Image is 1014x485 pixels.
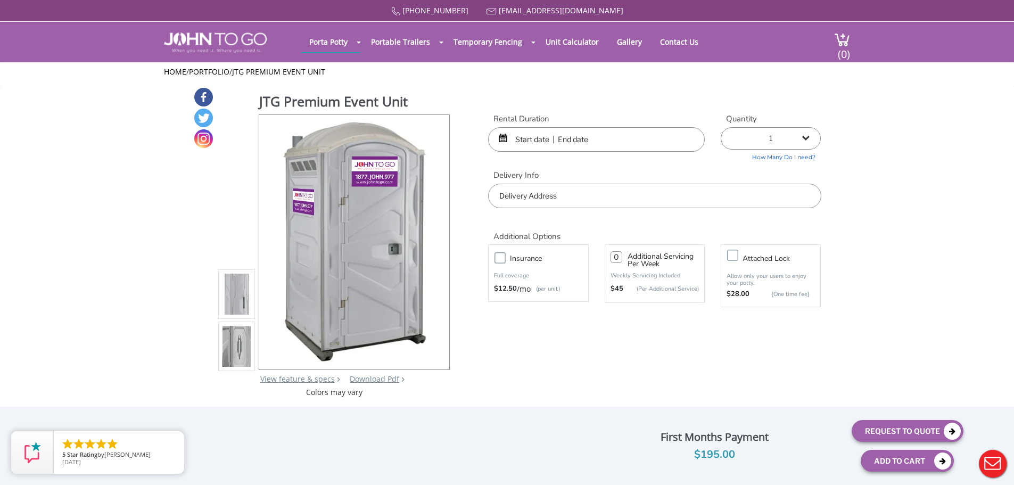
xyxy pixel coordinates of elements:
[301,31,356,52] a: Porta Potty
[189,67,229,77] a: Portfolio
[861,450,954,472] button: Add To Cart
[164,32,267,53] img: JOHN to go
[218,387,451,398] div: Colors may vary
[727,273,815,286] p: Allow only your users to enjoy your potty.
[755,289,810,300] p: {One time fee}
[62,450,65,458] span: 5
[538,31,607,52] a: Unit Calculator
[72,438,85,450] li: 
[402,5,468,15] a: [PHONE_NUMBER]
[62,458,81,466] span: [DATE]
[22,442,43,463] img: Review Rating
[260,374,335,384] a: View feature & specs
[95,438,108,450] li: 
[164,67,850,77] ul: / /
[67,450,97,458] span: Star Rating
[611,272,699,280] p: Weekly Servicing Included
[721,150,821,162] a: How Many Do I need?
[971,442,1014,485] button: Live Chat
[232,67,325,77] a: JTG Premium Event Unit
[727,289,749,300] strong: $28.00
[104,450,151,458] span: [PERSON_NAME]
[586,446,843,463] div: $195.00
[499,5,623,15] a: [EMAIL_ADDRESS][DOMAIN_NAME]
[488,170,821,181] label: Delivery Info
[609,31,650,52] a: Gallery
[84,438,96,450] li: 
[628,253,699,268] h3: Additional Servicing Per Week
[494,284,582,294] div: /mo
[494,284,517,294] strong: $12.50
[743,252,826,265] h3: Attached lock
[852,420,963,442] button: Request To Quote
[401,377,405,382] img: chevron.png
[488,219,821,242] h2: Additional Options
[510,252,593,265] h3: Insurance
[837,38,850,61] span: (0)
[391,7,400,16] img: Call
[446,31,530,52] a: Temporary Fencing
[488,127,705,152] input: Start date | End date
[164,67,186,77] a: Home
[274,115,435,366] img: Product
[337,377,340,382] img: right arrow icon
[487,8,497,15] img: Mail
[586,428,843,446] div: First Months Payment
[259,92,451,113] h1: JTG Premium Event Unit
[611,251,622,263] input: 0
[194,109,213,127] a: Twitter
[194,129,213,148] a: Instagram
[531,284,560,294] p: (per unit)
[611,284,623,294] strong: $45
[350,374,399,384] a: Download Pdf
[222,169,251,420] img: Product
[652,31,706,52] a: Contact Us
[106,438,119,450] li: 
[488,113,705,125] label: Rental Duration
[61,438,74,450] li: 
[363,31,438,52] a: Portable Trailers
[623,285,699,293] p: (Per Additional Service)
[494,270,582,281] p: Full coverage
[834,32,850,47] img: cart a
[194,88,213,106] a: Facebook
[721,113,821,125] label: Quantity
[62,451,176,459] span: by
[488,184,821,208] input: Delivery Address
[222,221,251,472] img: Product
